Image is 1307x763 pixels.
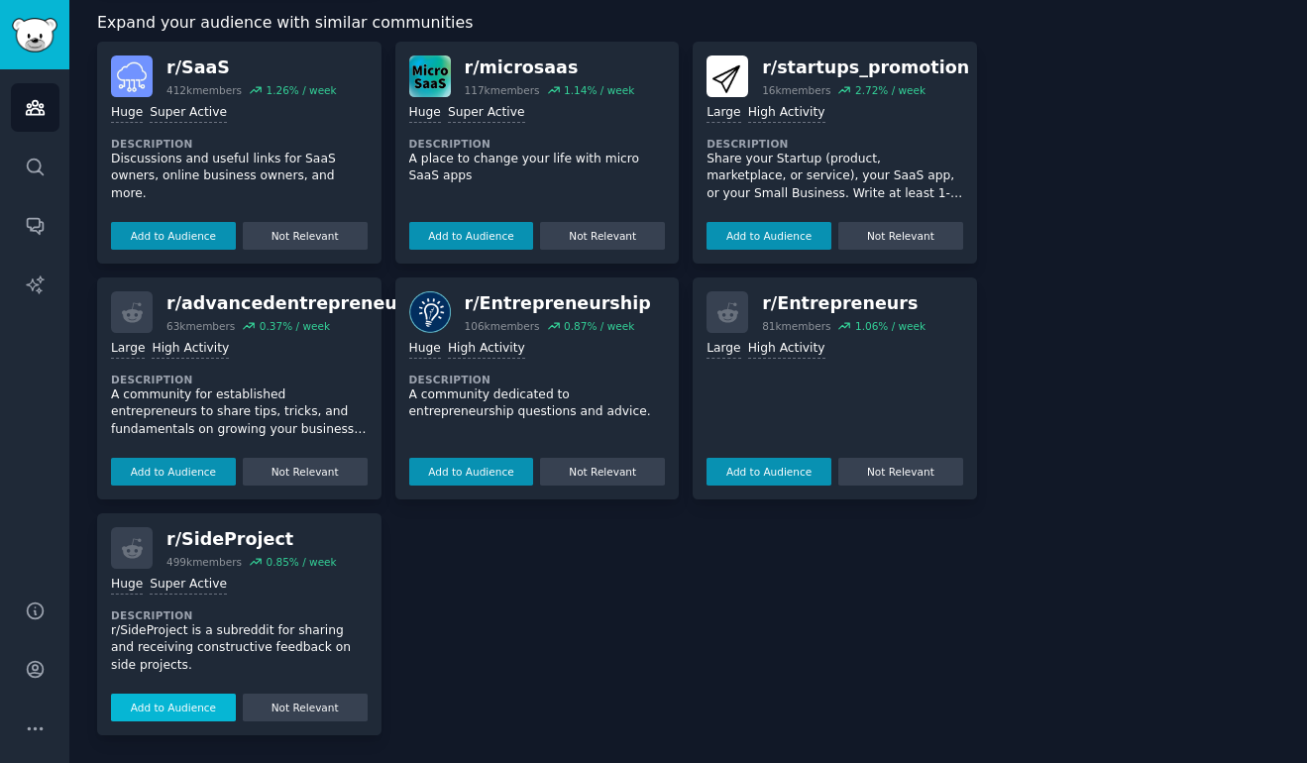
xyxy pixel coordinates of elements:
div: 16k members [762,83,830,97]
div: 81k members [762,319,830,333]
div: 412k members [166,83,242,97]
button: Add to Audience [111,222,236,250]
div: Large [707,340,740,359]
button: Add to Audience [707,458,831,486]
button: Not Relevant [243,222,368,250]
button: Add to Audience [111,458,236,486]
div: 1.14 % / week [564,83,634,97]
button: Not Relevant [838,222,963,250]
button: Not Relevant [540,458,665,486]
div: Large [111,340,145,359]
dt: Description [111,137,368,151]
img: microsaas [409,55,451,97]
div: 106k members [465,319,540,333]
span: Expand your audience with similar communities [97,11,473,36]
img: SaaS [111,55,153,97]
p: r/SideProject is a subreddit for sharing and receiving constructive feedback on side projects. [111,622,368,675]
div: 1.06 % / week [855,319,926,333]
div: r/ SideProject [166,527,337,552]
div: 1.26 % / week [266,83,336,97]
div: Huge [409,340,441,359]
div: r/ microsaas [465,55,635,80]
div: Huge [409,104,441,123]
button: Not Relevant [243,458,368,486]
div: Super Active [448,104,525,123]
div: 117k members [465,83,540,97]
div: r/ advancedentrepreneur [166,291,405,316]
button: Not Relevant [838,458,963,486]
div: Huge [111,576,143,595]
div: High Activity [748,340,825,359]
button: Not Relevant [540,222,665,250]
button: Add to Audience [707,222,831,250]
p: Discussions and useful links for SaaS owners, online business owners, and more. [111,151,368,203]
div: High Activity [448,340,525,359]
img: startups_promotion [707,55,748,97]
p: Share your Startup (product, marketplace, or service), your SaaS app, or your Small Business. Wri... [707,151,963,203]
div: 499k members [166,555,242,569]
button: Not Relevant [243,694,368,721]
div: r/ SaaS [166,55,337,80]
p: A community dedicated to entrepreneurship questions and advice. [409,386,666,421]
div: Large [707,104,740,123]
dt: Description [409,373,666,386]
div: High Activity [748,104,825,123]
dt: Description [409,137,666,151]
p: A place to change your life with micro SaaS apps [409,151,666,185]
div: 0.37 % / week [260,319,330,333]
div: r/ Entrepreneurs [762,291,926,316]
div: High Activity [152,340,229,359]
div: 0.87 % / week [564,319,634,333]
div: r/ startups_promotion [762,55,969,80]
div: 2.72 % / week [855,83,926,97]
div: Super Active [150,576,227,595]
div: Super Active [150,104,227,123]
div: r/ Entrepreneurship [465,291,651,316]
img: GummySearch logo [12,18,57,53]
button: Add to Audience [409,222,534,250]
div: 0.85 % / week [266,555,336,569]
img: Entrepreneurship [409,291,451,333]
p: A community for established entrepreneurs to share tips, tricks, and fundamentals on growing your... [111,386,368,439]
dt: Description [111,608,368,622]
dt: Description [707,137,963,151]
button: Add to Audience [409,458,534,486]
div: 63k members [166,319,235,333]
div: Huge [111,104,143,123]
dt: Description [111,373,368,386]
button: Add to Audience [111,694,236,721]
